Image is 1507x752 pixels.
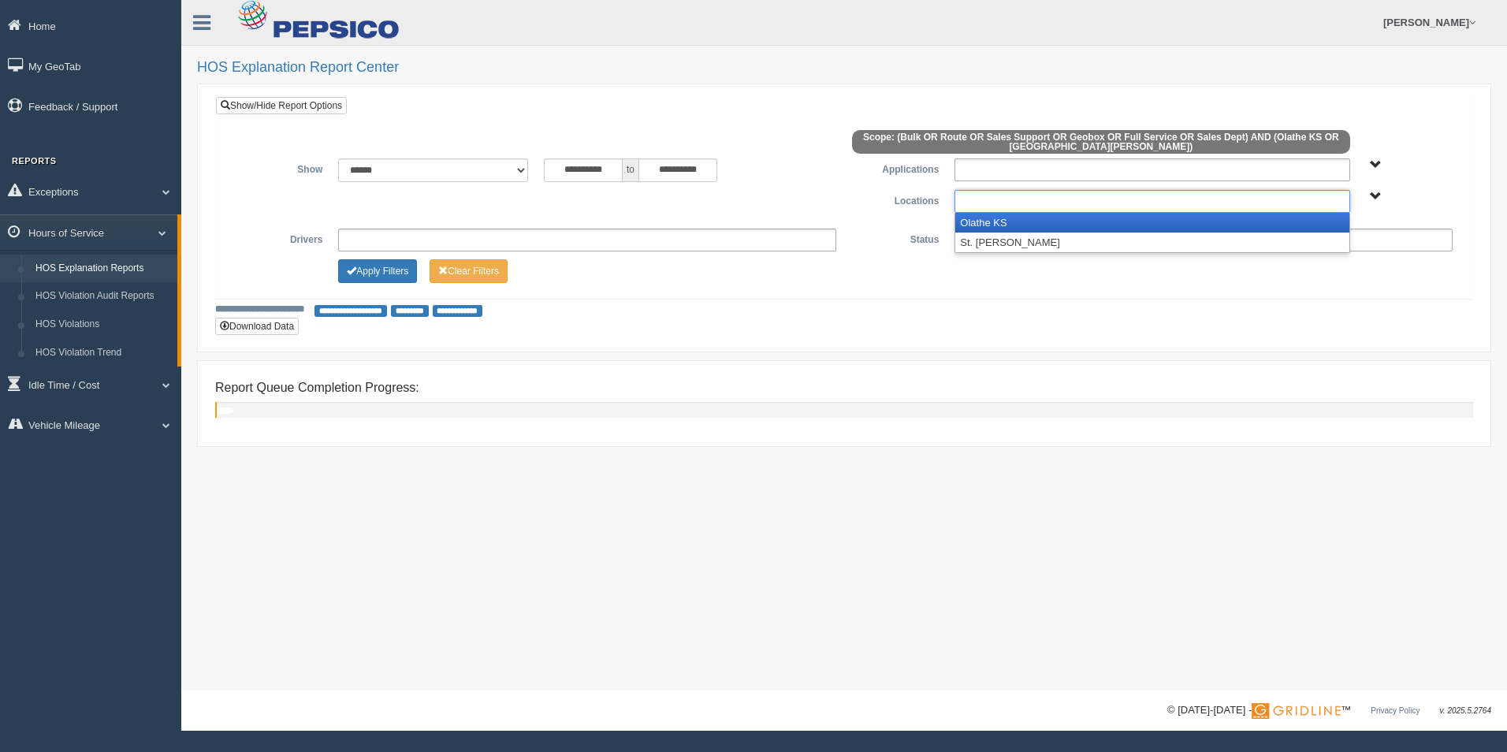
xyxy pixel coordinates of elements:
span: Scope: (Bulk OR Route OR Sales Support OR Geobox OR Full Service OR Sales Dept) AND (Olathe KS OR... [852,130,1350,154]
span: v. 2025.5.2764 [1440,706,1491,715]
button: Change Filter Options [430,259,508,283]
label: Locations [844,190,947,209]
label: Drivers [228,229,330,248]
h2: HOS Explanation Report Center [197,60,1491,76]
label: Applications [844,158,947,177]
a: HOS Explanation Reports [28,255,177,283]
span: to [623,158,638,182]
button: Download Data [215,318,299,335]
a: HOS Violation Trend [28,339,177,367]
label: Show [228,158,330,177]
h4: Report Queue Completion Progress: [215,381,1473,395]
a: Show/Hide Report Options [216,97,347,114]
a: HOS Violation Audit Reports [28,282,177,311]
a: Privacy Policy [1371,706,1420,715]
div: © [DATE]-[DATE] - ™ [1167,702,1491,719]
label: Status [844,229,947,248]
li: St. [PERSON_NAME] [955,233,1349,252]
img: Gridline [1252,703,1341,719]
button: Change Filter Options [338,259,417,283]
a: HOS Violations [28,311,177,339]
li: Olathe KS [955,213,1349,233]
